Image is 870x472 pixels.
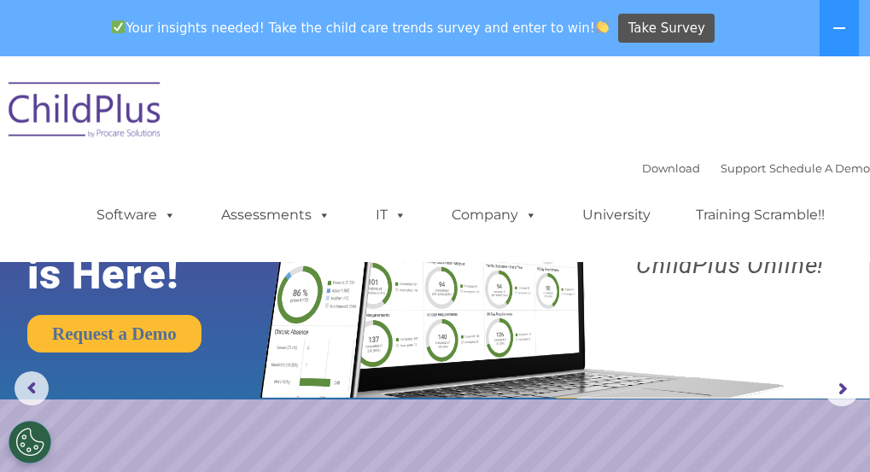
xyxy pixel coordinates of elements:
[9,421,51,463] button: Cookies Settings
[601,166,859,277] rs-layer: Boost your productivity and streamline your success in ChildPlus Online!
[642,161,870,175] font: |
[618,14,715,44] a: Take Survey
[359,198,423,232] a: IT
[79,198,193,232] a: Software
[565,198,668,232] a: University
[27,315,201,353] a: Request a Demo
[721,161,766,175] a: Support
[204,198,347,232] a: Assessments
[596,20,609,33] img: 👏
[679,198,842,232] a: Training Scramble!!
[628,14,705,44] span: Take Survey
[642,161,700,175] a: Download
[435,198,554,232] a: Company
[105,11,616,44] span: Your insights needed! Take the child care trends survey and enter to win!
[112,20,125,33] img: ✅
[769,161,870,175] a: Schedule A Demo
